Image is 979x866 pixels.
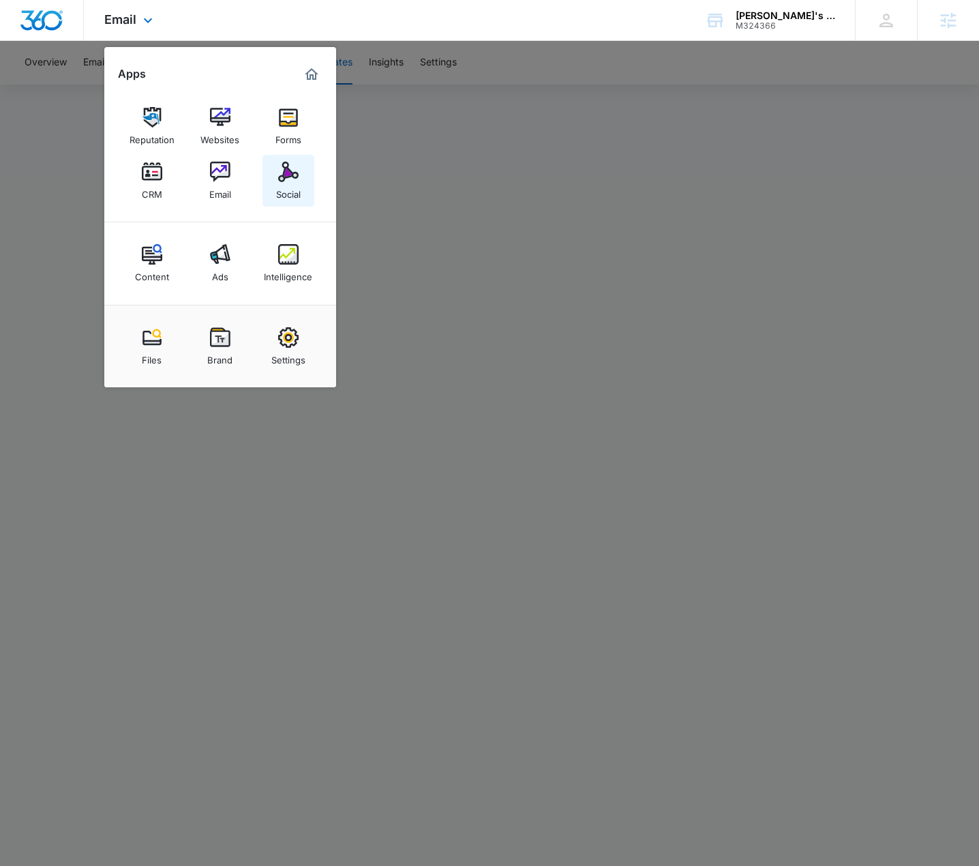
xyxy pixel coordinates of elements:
[194,155,246,207] a: Email
[207,348,232,365] div: Brand
[126,320,178,372] a: Files
[301,63,322,85] a: Marketing 360® Dashboard
[264,265,312,282] div: Intelligence
[135,265,169,282] div: Content
[200,128,239,145] div: Websites
[262,320,314,372] a: Settings
[271,348,305,365] div: Settings
[276,182,301,200] div: Social
[736,21,835,31] div: account id
[126,155,178,207] a: CRM
[142,182,162,200] div: CRM
[262,100,314,152] a: Forms
[142,348,162,365] div: Files
[194,237,246,289] a: Ads
[275,128,301,145] div: Forms
[118,68,146,80] h2: Apps
[194,320,246,372] a: Brand
[262,155,314,207] a: Social
[209,182,231,200] div: Email
[130,128,175,145] div: Reputation
[262,237,314,289] a: Intelligence
[126,237,178,289] a: Content
[736,10,835,21] div: account name
[126,100,178,152] a: Reputation
[194,100,246,152] a: Websites
[104,12,136,27] span: Email
[212,265,228,282] div: Ads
